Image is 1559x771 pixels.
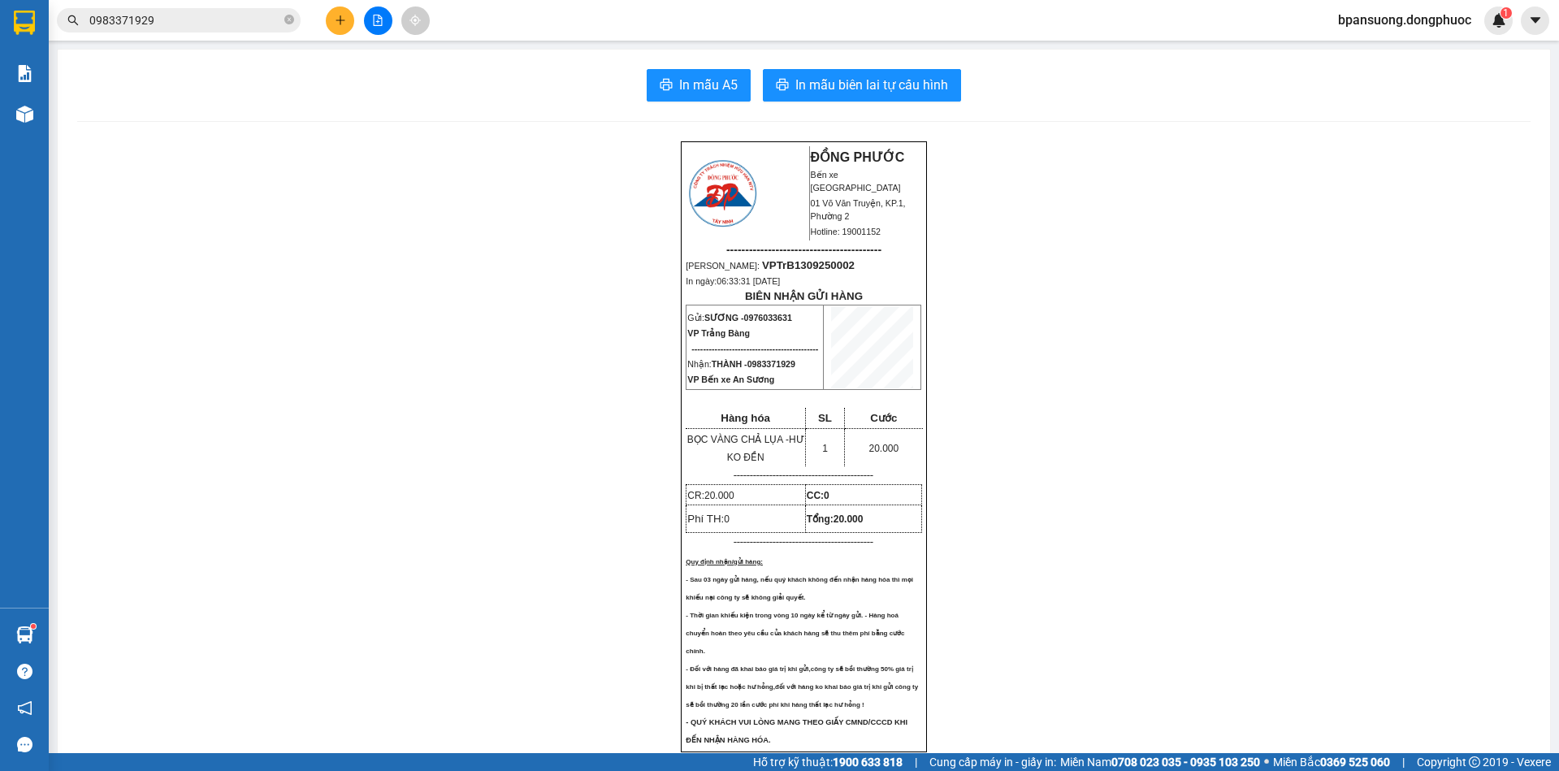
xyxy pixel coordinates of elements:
button: file-add [364,6,392,35]
span: copyright [1469,756,1480,768]
span: printer [776,78,789,93]
span: message [17,737,32,752]
img: warehouse-icon [16,106,33,123]
span: SL [818,412,832,424]
span: - QUÝ KHÁCH VUI LÒNG MANG THEO GIẤY CMND/CCCD KHI ĐẾN NHẬN HÀNG HÓA. [686,718,907,744]
span: ----------------------------------------- [726,243,881,256]
button: printerIn mẫu biên lai tự cấu hình [763,69,961,102]
span: bpansuong.dongphuoc [1325,10,1484,30]
span: In mẫu A5 [679,75,738,95]
span: VP Trảng Bàng [687,328,750,338]
span: Hàng hóa [721,412,770,424]
span: Gửi: [687,313,792,323]
span: plus [335,15,346,26]
span: Quy định nhận/gửi hàng: [686,558,763,565]
span: 0 [824,490,829,501]
strong: ĐỒNG PHƯỚC [811,150,905,164]
span: - Thời gian khiếu kiện trong vòng 10 ngày kể từ ngày gửi. - Hàng hoá chuyển hoàn theo yêu cầu của... [686,612,904,655]
img: warehouse-icon [16,626,33,643]
span: close-circle [284,13,294,28]
button: printerIn mẫu A5 [647,69,751,102]
span: CR: [687,490,734,501]
span: Nhận: [687,359,795,369]
span: | [915,753,917,771]
span: 0976033631 [744,313,792,323]
span: VP Bến xe An Sương [687,375,774,384]
button: aim [401,6,430,35]
img: logo-vxr [14,11,35,35]
span: 1 [1503,7,1509,19]
span: SƯƠNG - [704,313,792,323]
span: 0 [724,513,730,525]
p: ------------------------------------------- [686,469,921,482]
span: Hotline: 19001152 [811,227,881,236]
img: icon-new-feature [1492,13,1506,28]
strong: CC: [807,490,829,501]
strong: 0369 525 060 [1320,756,1390,769]
img: solution-icon [16,65,33,82]
input: Tìm tên, số ĐT hoặc mã đơn [89,11,281,29]
button: caret-down [1521,6,1549,35]
span: 06:33:31 [DATE] [717,276,780,286]
span: 20.000 [869,443,899,454]
span: -------------------------------------------- [691,344,818,353]
span: notification [17,700,32,716]
span: VPTrB1309250002 [762,259,855,271]
span: 20.000 [704,490,734,501]
span: caret-down [1528,13,1543,28]
span: question-circle [17,664,32,679]
span: file-add [372,15,383,26]
span: Cước [870,412,897,424]
span: Bến xe [GEOGRAPHIC_DATA] [811,170,901,193]
sup: 1 [31,624,36,629]
span: aim [409,15,421,26]
span: THÀNH - [712,359,795,369]
span: Miền Bắc [1273,753,1390,771]
span: - Sau 03 ngày gửi hàng, nếu quý khách không đến nhận hàng hóa thì mọi khiếu nại công ty sẽ không ... [686,576,913,601]
p: ------------------------------------------- [686,535,921,548]
span: ⚪️ [1264,759,1269,765]
span: Tổng: [807,513,864,525]
span: close-circle [284,15,294,24]
span: 20.000 [834,513,864,525]
span: HƯ KO ĐỀN [727,434,804,463]
span: printer [660,78,673,93]
sup: 1 [1501,7,1512,19]
span: 1 [822,443,828,454]
span: [PERSON_NAME]: [686,261,855,271]
span: 0983371929 [747,359,795,369]
img: logo [686,158,759,229]
span: - Đối với hàng đã khai báo giá trị khi gửi,công ty sẽ bồi thường 50% giá trị khi bị thất lạc hoặc... [686,665,918,708]
button: plus [326,6,354,35]
span: Cung cấp máy in - giấy in: [929,753,1056,771]
span: Hỗ trợ kỹ thuật: [753,753,903,771]
span: Phí TH: [687,513,730,525]
span: In mẫu biên lai tự cấu hình [795,75,948,95]
span: search [67,15,79,26]
strong: BIÊN NHẬN GỬI HÀNG [745,290,863,302]
span: | [1402,753,1405,771]
span: Miền Nam [1060,753,1260,771]
span: 01 Võ Văn Truyện, KP.1, Phường 2 [811,198,906,221]
span: In ngày: [686,276,780,286]
strong: 0708 023 035 - 0935 103 250 [1111,756,1260,769]
span: BỌC VÀNG CHẢ LỤA - [687,434,804,463]
strong: 1900 633 818 [833,756,903,769]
